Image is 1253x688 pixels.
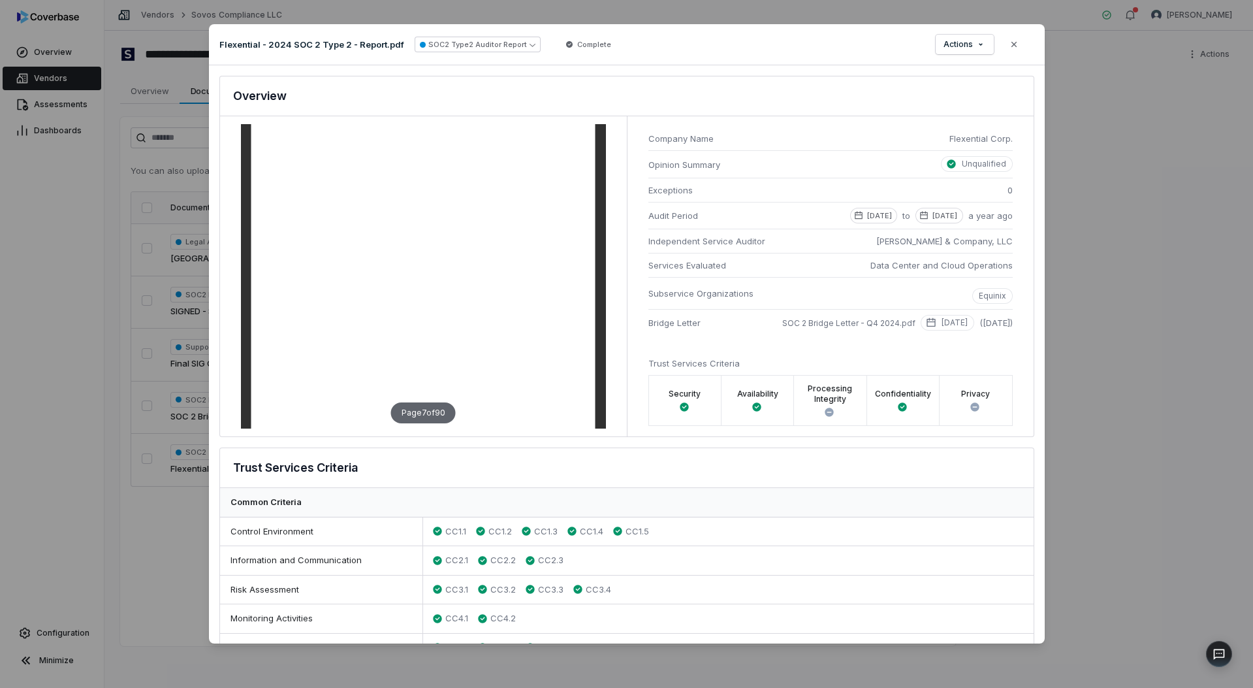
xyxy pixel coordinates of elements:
[233,459,358,477] h3: Trust Services Criteria
[737,389,778,399] label: Availability
[782,316,915,331] a: SOC 2 Bridge Letter - Q4 2024.pdf
[648,287,753,300] span: Subservice Organizations
[944,39,973,50] span: Actions
[445,583,468,597] span: CC3.1
[538,642,563,655] span: CC5.3
[415,37,541,52] button: SOC2 Type2 Auditor Report
[534,525,558,538] span: CC1.3
[490,642,516,655] span: CC5.2
[648,209,698,222] span: Audit Period
[648,132,939,145] span: Company Name
[490,554,516,567] span: CC2.2
[961,389,990,399] label: Privacy
[1007,184,1013,197] span: 0
[220,546,424,575] div: Information and Communication
[876,235,1013,248] span: [PERSON_NAME] & Company, LLC
[586,583,611,597] span: CC3.4
[445,612,468,625] span: CC4.1
[391,402,456,423] div: Page 7 of 90
[782,318,915,328] span: SOC 2 Bridge Letter - Q4 2024.pdf
[648,184,693,197] span: Exceptions
[220,488,1034,517] div: Common Criteria
[538,554,563,567] span: CC2.3
[490,583,516,597] span: CC3.2
[490,612,516,625] span: CC4.2
[936,35,994,54] button: Actions
[648,259,726,272] span: Services Evaluated
[580,525,603,538] span: CC1.4
[538,583,563,597] span: CC3.3
[968,209,1013,223] span: a year ago
[220,517,424,546] div: Control Environment
[669,389,701,399] label: Security
[870,259,1013,272] span: Data Center and Cloud Operations
[445,525,466,538] span: CC1.1
[488,525,512,538] span: CC1.2
[445,554,468,567] span: CC2.1
[445,642,468,655] span: CC5.1
[219,39,404,50] p: Flexential - 2024 SOC 2 Type 2 - Report.pdf
[233,87,287,105] h3: Overview
[648,235,765,248] span: Independent Service Auditor
[648,316,732,329] span: Bridge Letter
[220,604,424,633] div: Monitoring Activities
[220,634,424,663] div: Control Activities
[932,210,957,221] p: [DATE]
[979,291,1006,301] p: Equinix
[949,132,1013,145] span: Flexential Corp.
[802,384,858,404] label: Processing Integrity
[867,210,892,221] p: [DATE]
[902,209,910,223] span: to
[962,159,1006,169] p: Unqualified
[220,576,424,604] div: Risk Assessment
[648,358,740,369] span: Trust Services Criteria
[648,158,732,171] span: Opinion Summary
[875,389,931,399] label: Confidentiality
[577,39,611,50] span: Complete
[626,525,649,538] span: CC1.5
[942,318,968,328] p: [DATE]
[979,316,1013,331] span: ([DATE])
